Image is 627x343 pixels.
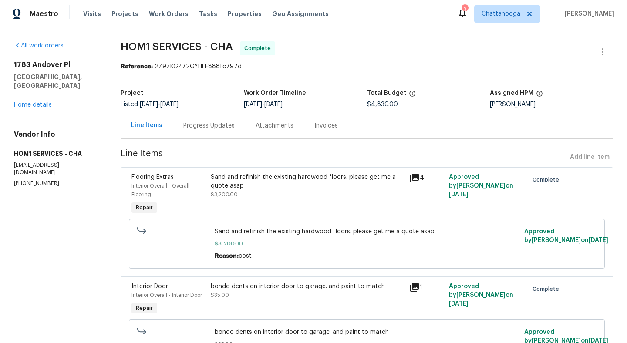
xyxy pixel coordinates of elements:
[533,175,563,184] span: Complete
[490,90,533,96] h5: Assigned HPM
[121,62,613,71] div: 2Z9ZKGZ72GYHH-888fc797d
[199,11,217,17] span: Tasks
[462,5,468,14] div: 3
[367,101,398,108] span: $4,830.00
[533,285,563,293] span: Complete
[140,101,179,108] span: -
[83,10,101,18] span: Visits
[589,237,608,243] span: [DATE]
[14,161,100,176] p: [EMAIL_ADDRESS][DOMAIN_NAME]
[14,180,100,187] p: [PHONE_NUMBER]
[215,239,519,248] span: $3,200.00
[131,283,168,289] span: Interior Door
[215,227,519,236] span: Sand and refinish the existing hardwood floors. please get me a quote asap
[524,229,608,243] span: Approved by [PERSON_NAME] on
[121,64,153,70] b: Reference:
[244,101,283,108] span: -
[183,121,235,130] div: Progress Updates
[228,10,262,18] span: Properties
[449,301,469,307] span: [DATE]
[14,130,100,139] h4: Vendor Info
[132,304,156,313] span: Repair
[272,10,329,18] span: Geo Assignments
[131,174,174,180] span: Flooring Extras
[121,101,179,108] span: Listed
[314,121,338,130] div: Invoices
[449,283,513,307] span: Approved by [PERSON_NAME] on
[140,101,158,108] span: [DATE]
[482,10,520,18] span: Chattanooga
[121,41,233,52] span: HOM1 SERVICES - CHA
[244,44,274,53] span: Complete
[409,173,444,183] div: 4
[131,293,202,298] span: Interior Overall - Interior Door
[409,282,444,293] div: 1
[14,102,52,108] a: Home details
[367,90,406,96] h5: Total Budget
[264,101,283,108] span: [DATE]
[14,73,100,90] h5: [GEOGRAPHIC_DATA], [GEOGRAPHIC_DATA]
[449,192,469,198] span: [DATE]
[132,203,156,212] span: Repair
[211,282,404,291] div: bondo dents on interior door to garage. and paint to match
[490,101,613,108] div: [PERSON_NAME]
[131,183,189,197] span: Interior Overall - Overall Flooring
[30,10,58,18] span: Maestro
[121,90,143,96] h5: Project
[215,328,519,336] span: bondo dents on interior door to garage. and paint to match
[239,253,252,259] span: cost
[449,174,513,198] span: Approved by [PERSON_NAME] on
[215,253,239,259] span: Reason:
[211,293,229,298] span: $35.00
[211,192,238,197] span: $3,200.00
[256,121,293,130] div: Attachments
[211,173,404,190] div: Sand and refinish the existing hardwood floors. please get me a quote asap
[14,43,64,49] a: All work orders
[409,90,416,101] span: The total cost of line items that have been proposed by Opendoor. This sum includes line items th...
[149,10,189,18] span: Work Orders
[561,10,614,18] span: [PERSON_NAME]
[131,121,162,130] div: Line Items
[536,90,543,101] span: The hpm assigned to this work order.
[121,149,566,165] span: Line Items
[244,101,262,108] span: [DATE]
[244,90,306,96] h5: Work Order Timeline
[14,149,100,158] h5: HOM1 SERVICES - CHA
[160,101,179,108] span: [DATE]
[14,61,100,69] h2: 1783 Andover Pl
[111,10,138,18] span: Projects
